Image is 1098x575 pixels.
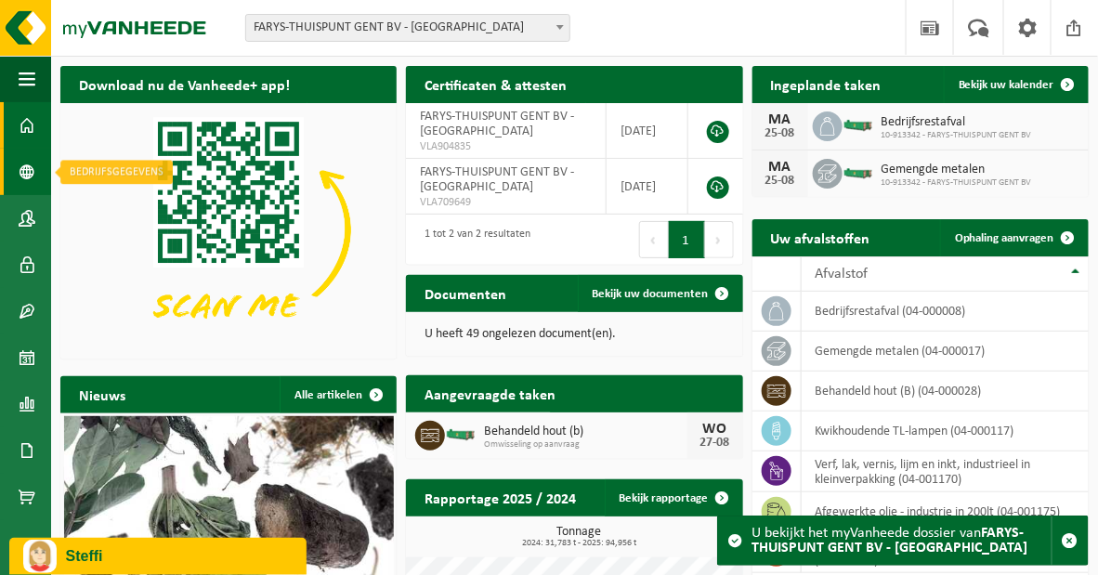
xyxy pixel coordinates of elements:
td: verf, lak, vernis, lijm en inkt, industrieel in kleinverpakking (04-001170) [802,451,1089,492]
td: kwikhoudende TL-lampen (04-000117) [802,412,1089,451]
td: [DATE] [607,159,687,215]
h2: Uw afvalstoffen [752,219,889,255]
span: Behandeld hout (b) [484,425,686,439]
span: Ophaling aanvragen [955,232,1054,244]
div: MA [762,160,799,175]
h2: Nieuws [60,376,144,412]
h2: Download nu de Vanheede+ app! [60,66,308,102]
h2: Ingeplande taken [752,66,900,102]
div: 25-08 [762,127,799,140]
img: HK-XC-10-GN-00 [843,163,874,180]
a: Bekijk rapportage [605,479,741,516]
span: FARYS-THUISPUNT GENT BV - [GEOGRAPHIC_DATA] [420,165,574,194]
span: FARYS-THUISPUNT GENT BV - [GEOGRAPHIC_DATA] [420,110,574,138]
img: HK-XC-15-GN-00 [843,116,874,133]
td: gemengde metalen (04-000017) [802,332,1089,372]
h3: Tonnage [415,526,742,548]
div: 25-08 [762,175,799,188]
span: Afvalstof [816,267,869,281]
span: Gemengde metalen [882,163,1032,177]
h2: Certificaten & attesten [406,66,585,102]
img: HK-XC-15-GN-00 [445,425,477,442]
span: VLA904835 [420,139,592,154]
div: 27-08 [697,437,734,450]
span: 2024: 31,783 t - 2025: 94,956 t [415,539,742,548]
span: Omwisseling op aanvraag [484,439,686,451]
h2: Documenten [406,275,525,311]
td: bedrijfsrestafval (04-000008) [802,292,1089,332]
td: behandeld hout (B) (04-000028) [802,372,1089,412]
a: Ophaling aanvragen [940,219,1087,256]
td: afgewerkte olie - industrie in 200lt (04-001175) [802,492,1089,532]
p: U heeft 49 ongelezen document(en). [425,328,724,341]
span: 10-913342 - FARYS-THUISPUNT GENT BV [882,177,1032,189]
button: 1 [669,221,705,258]
h2: Rapportage 2025 / 2024 [406,479,595,516]
strong: FARYS-THUISPUNT GENT BV - [GEOGRAPHIC_DATA] [752,526,1027,555]
span: FARYS-THUISPUNT GENT BV - MARIAKERKE [246,15,569,41]
h2: Aangevraagde taken [406,375,574,412]
span: Bedrijfsrestafval [882,115,1032,130]
button: Previous [639,221,669,258]
span: Bekijk uw documenten [593,288,709,300]
div: U bekijkt het myVanheede dossier van [752,516,1052,565]
a: Alle artikelen [280,376,395,413]
span: FARYS-THUISPUNT GENT BV - MARIAKERKE [245,14,570,42]
div: WO [697,422,734,437]
img: Download de VHEPlus App [60,103,397,356]
a: Bekijk uw kalender [944,66,1087,103]
span: VLA709649 [420,195,592,210]
td: [DATE] [607,103,687,159]
a: Bekijk uw documenten [578,275,741,312]
span: Bekijk uw kalender [959,79,1054,91]
span: 10-913342 - FARYS-THUISPUNT GENT BV [882,130,1032,141]
button: Next [705,221,734,258]
iframe: chat widget [9,534,310,575]
div: MA [762,112,799,127]
div: 1 tot 2 van 2 resultaten [415,219,530,260]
